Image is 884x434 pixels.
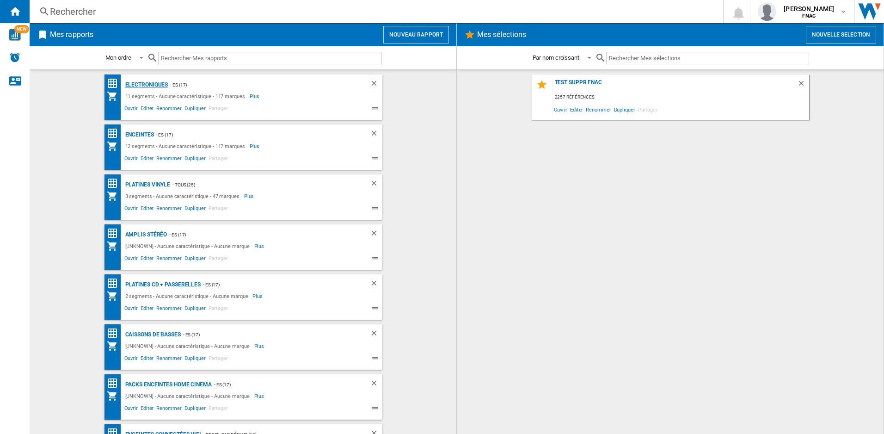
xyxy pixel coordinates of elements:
div: [UNKNOWN] - Aucune caractéristique - Aucune marque [123,341,254,352]
div: Matrice des prix [107,128,123,139]
input: Rechercher Mes rapports [158,52,382,64]
span: Editer [139,204,155,215]
span: Editer [139,254,155,265]
span: Editer [139,104,155,115]
input: Rechercher Mes sélections [606,52,809,64]
span: Partager [207,204,229,215]
div: 12 segments - Aucune caractéristique - 117 marques [123,141,250,152]
span: Dupliquer [183,354,207,365]
b: FNAC [802,13,816,19]
span: Partager [207,254,229,265]
span: Partager [207,104,229,115]
span: Partager [207,304,229,315]
span: [PERSON_NAME] [784,4,834,13]
span: Plus [254,391,266,402]
div: Platines CD + passerelles [123,279,201,291]
span: Dupliquer [183,404,207,415]
div: Matrice des prix [107,328,123,339]
span: Renommer [155,304,183,315]
div: Par nom croissant [533,54,579,61]
img: wise-card.svg [9,29,21,41]
span: Editer [139,404,155,415]
span: Ouvrir [123,304,139,315]
span: Renommer [155,354,183,365]
span: Dupliquer [183,254,207,265]
div: Matrice des prix [107,378,123,389]
div: Supprimer [797,79,809,92]
span: Renommer [584,103,612,116]
div: - ES (17) [167,229,351,241]
span: Editer [569,103,584,116]
span: Plus [254,341,266,352]
div: Platines vinyle [123,179,171,191]
span: Ouvrir [123,204,139,215]
div: - ES (17) [201,279,351,291]
div: Supprimer [370,79,382,91]
span: Plus [250,91,261,102]
span: Partager [207,354,229,365]
h2: Mes sélections [475,26,528,43]
span: Dupliquer [183,154,207,165]
div: 11 segments - Aucune caractéristique - 117 marques [123,91,250,102]
div: Caissons de basses [123,329,181,341]
div: Rechercher [50,5,699,18]
span: Renommer [155,104,183,115]
span: Editer [139,354,155,365]
span: Dupliquer [183,304,207,315]
div: - ES (17) [154,129,351,141]
span: Partager [637,103,659,116]
div: Mon ordre [105,54,131,61]
div: Mon assortiment [107,141,123,152]
div: [UNKNOWN] - Aucune caractéristique - Aucune marque [123,241,254,252]
span: Ouvrir [123,354,139,365]
div: - TOUS (25) [170,179,351,191]
button: Nouveau rapport [383,26,449,43]
div: 2257 références [552,92,809,103]
div: Matrice des prix [107,278,123,289]
h2: Mes rapports [48,26,95,43]
div: Mon assortiment [107,341,123,352]
span: Plus [254,241,266,252]
div: Matrice des prix [107,178,123,189]
img: alerts-logo.svg [9,52,20,63]
span: Plus [250,141,261,152]
span: Partager [207,154,229,165]
span: Ouvrir [123,404,139,415]
span: Editer [139,304,155,315]
div: - ES (17) [168,79,351,91]
div: Supprimer [370,129,382,141]
span: Dupliquer [613,103,637,116]
span: Plus [252,291,264,302]
button: Nouvelle selection [806,26,876,43]
span: Plus [244,191,256,202]
div: Enceintes [123,129,154,141]
div: Amplis stéréo [123,229,167,241]
span: Renommer [155,254,183,265]
span: Partager [207,404,229,415]
div: 3 segments - Aucune caractéristique - 47 marques [123,191,244,202]
img: profile.jpg [758,2,776,21]
div: Matrice des prix [107,78,123,89]
div: test suppr fnac [552,79,797,92]
div: [UNKNOWN] - Aucune caractéristique - Aucune marque [123,391,254,402]
span: NEW [14,25,29,33]
div: Packs enceintes home cinema [123,379,212,391]
span: Renommer [155,204,183,215]
div: Mon assortiment [107,241,123,252]
span: Ouvrir [123,254,139,265]
span: Ouvrir [552,103,569,116]
span: Renommer [155,404,183,415]
span: Ouvrir [123,104,139,115]
div: Supprimer [370,379,382,391]
div: Supprimer [370,329,382,341]
div: Mon assortiment [107,191,123,202]
div: - ES (17) [181,329,351,341]
span: Dupliquer [183,104,207,115]
span: Renommer [155,154,183,165]
div: 2 segments - Aucune caractéristique - Aucune marque [123,291,253,302]
div: Supprimer [370,179,382,191]
span: Ouvrir [123,154,139,165]
div: Mon assortiment [107,291,123,302]
div: - ES (17) [212,379,351,391]
div: Mon assortiment [107,91,123,102]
